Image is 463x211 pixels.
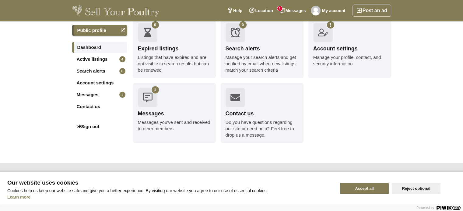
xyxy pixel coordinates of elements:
[416,206,434,209] span: Powered by
[313,54,386,67] div: Manage your profile, contact, and security information
[133,18,216,78] a: 0 Expired listings Listings that have expired and are not visible in search results but can be re...
[7,180,333,186] span: Our website uses cookies
[72,54,127,65] a: Active listings4
[340,183,389,194] button: Accept all
[72,42,127,53] a: Dashboard
[152,21,159,29] span: 0
[221,83,303,143] a: Contact us Do you have questions regarding our site or need help? Feel free to drop us a message.
[152,86,159,94] span: 1
[138,54,211,73] div: Listings that have expired and are not visible in search results but can be renewed
[72,77,127,88] a: Account settings
[72,89,127,100] a: Messages1
[308,18,391,78] a: Account settings Manage your profile, contact, and security information
[311,6,321,15] img: Carol Connor
[119,68,125,74] span: 0
[226,45,299,53] div: Search alerts
[138,110,211,117] div: Messages
[221,18,303,78] a: 0 Search alerts Manage your search alerts and get notified by email when new listings match your ...
[119,56,125,62] span: 4
[7,188,333,193] p: Cookies help us keep our website safe and give you a better experience. By visiting our website y...
[138,119,211,132] div: Messages you've sent and received to other members
[313,45,386,53] div: Account settings
[72,5,160,17] img: Sell Your Poultry
[72,101,127,112] a: Contact us
[277,6,282,11] span: 1
[224,5,246,17] a: Help
[119,92,125,98] span: 1
[239,21,247,29] span: 0
[246,5,276,17] a: Location
[226,119,299,138] div: Do you have questions regarding our site or need help? Feel free to drop us a message.
[72,25,127,36] a: Public profile
[276,5,309,17] a: Messages1
[353,5,391,17] a: Post an ad
[133,83,216,143] a: 1 Messages Messages you've sent and received to other members
[138,45,211,53] div: Expired listings
[226,54,299,73] div: Manage your search alerts and get notified by email when new listings match your search criteria
[226,110,299,117] div: Contact us
[309,5,349,17] a: My account
[7,195,30,199] a: Learn more
[392,183,440,194] button: Reject optional
[72,66,127,77] a: Search alerts0
[72,121,127,132] a: Sign out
